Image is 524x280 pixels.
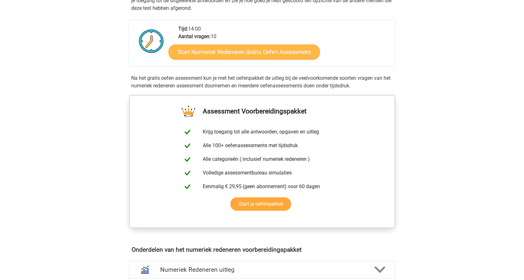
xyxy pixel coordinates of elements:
a: uitleg Numeriek Redeneren uitleg [126,261,398,279]
h4: Numeriek Redeneren uitleg [160,266,364,273]
b: Tijd: [178,26,188,32]
img: numeriek redeneren uitleg [137,262,153,278]
a: Start je oefenpakket [230,197,291,211]
img: Klok [135,25,167,57]
a: Start Numeriek Redeneren Gratis Oefen Assessment [168,44,320,59]
div: 14:00 10 [174,25,395,66]
div: Na het gratis oefen assessment kun je met het oefenpakket de uitleg bij de veelvoorkomende soorte... [129,74,396,90]
h4: Onderdelen van het numeriek redeneren voorbereidingspakket [132,246,393,253]
b: Aantal vragen: [178,33,211,39]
